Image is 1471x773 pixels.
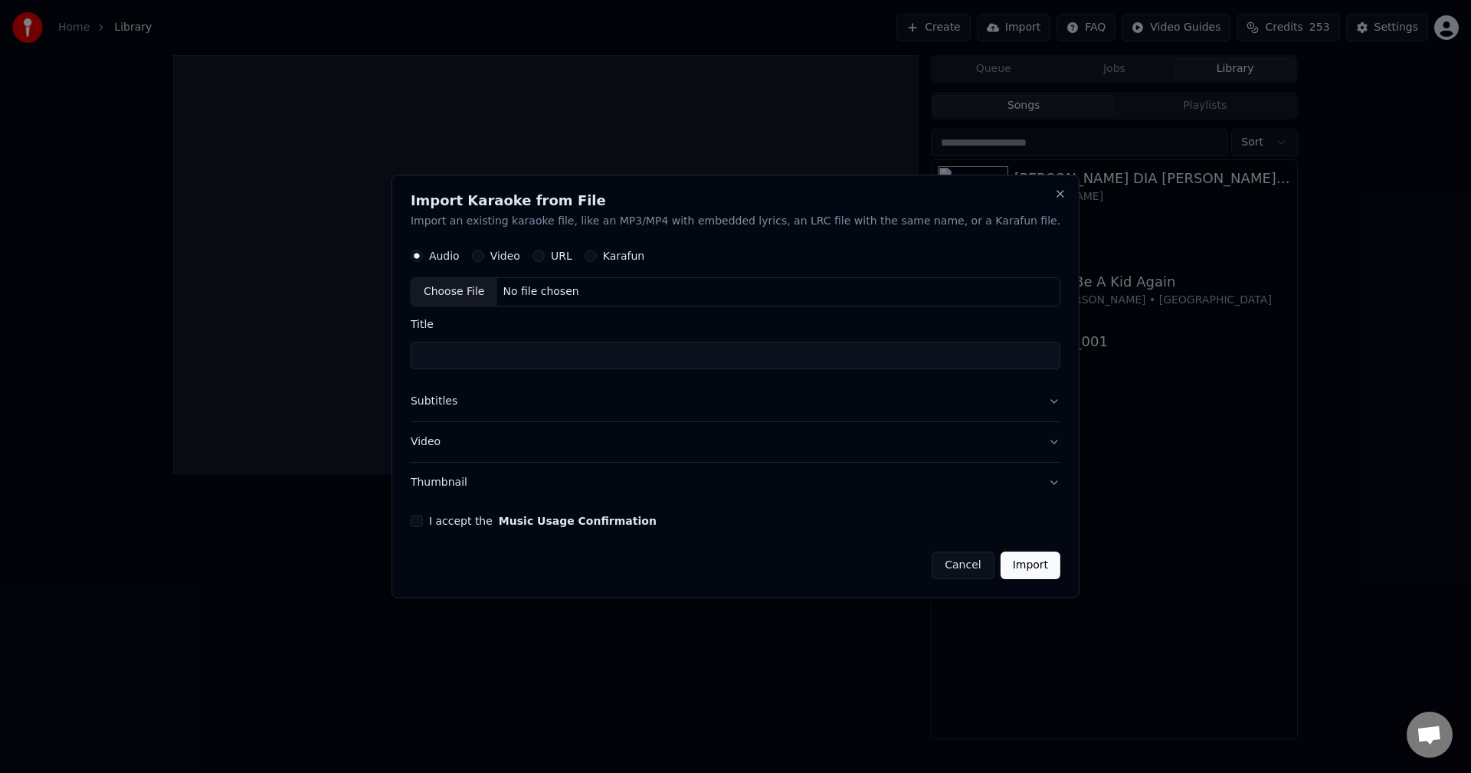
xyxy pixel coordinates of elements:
[603,251,645,262] label: Karafun
[429,251,460,262] label: Audio
[411,194,1060,208] h2: Import Karaoke from File
[411,422,1060,462] button: Video
[1001,552,1060,579] button: Import
[411,279,497,306] div: Choose File
[490,251,520,262] label: Video
[411,319,1060,330] label: Title
[496,285,585,300] div: No file chosen
[411,382,1060,422] button: Subtitles
[499,516,657,526] button: I accept the
[411,463,1060,503] button: Thumbnail
[411,214,1060,229] p: Import an existing karaoke file, like an MP3/MP4 with embedded lyrics, an LRC file with the same ...
[551,251,572,262] label: URL
[429,516,657,526] label: I accept the
[932,552,994,579] button: Cancel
